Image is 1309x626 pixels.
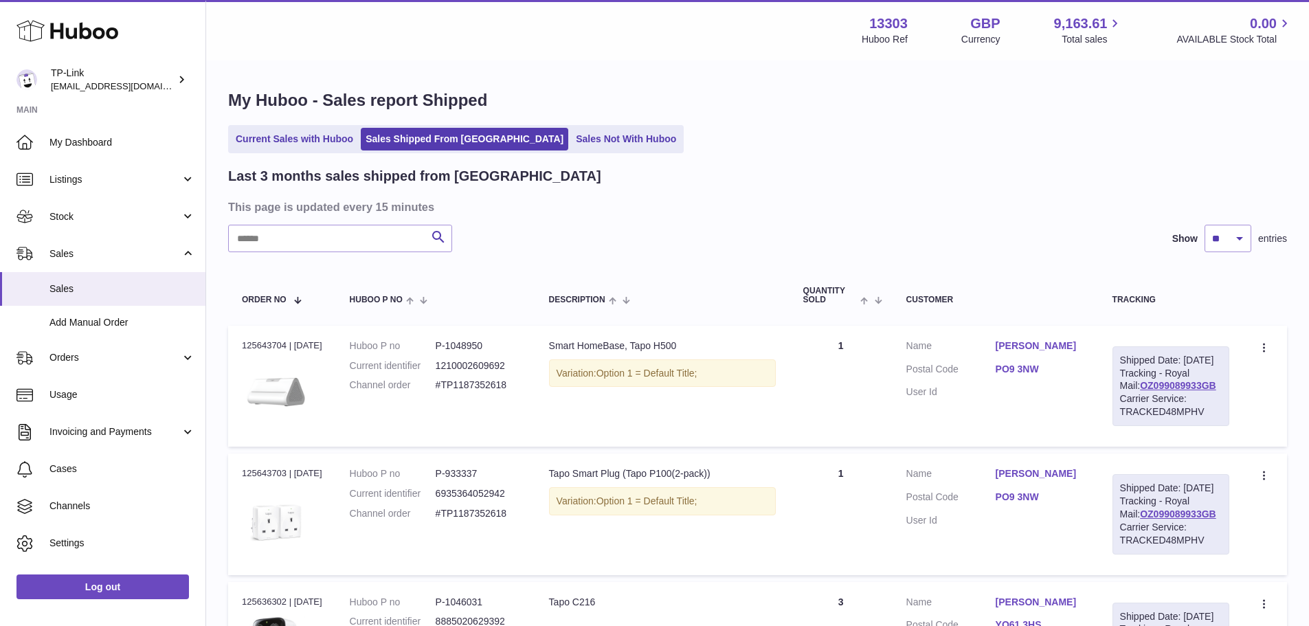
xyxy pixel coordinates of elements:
dd: P-1046031 [436,596,522,609]
a: Log out [16,574,189,599]
a: OZ099089933GB [1140,380,1216,391]
span: Orders [49,351,181,364]
img: Tapo_P100_2pack_1000-1000px__UK__large_1587883115088x_fa54861f-8efc-4898-a8e6-7436161c49a6.jpg [242,484,311,553]
div: Shipped Date: [DATE] [1120,610,1222,623]
span: Huboo P no [350,295,403,304]
span: Usage [49,388,195,401]
dt: Name [906,596,996,612]
h2: Last 3 months sales shipped from [GEOGRAPHIC_DATA] [228,167,601,186]
div: Tapo Smart Plug (Tapo P100(2-pack)) [549,467,776,480]
a: PO9 3NW [996,363,1085,376]
div: Tracking - Royal Mail: [1112,474,1229,554]
div: Variation: [549,359,776,388]
dt: Channel order [350,507,436,520]
dt: Postal Code [906,363,996,379]
span: Stock [49,210,181,223]
span: Option 1 = Default Title; [596,368,697,379]
div: TP-Link [51,67,175,93]
a: [PERSON_NAME] [996,467,1085,480]
div: Tracking - Royal Mail: [1112,346,1229,426]
dt: Current identifier [350,359,436,372]
span: 0.00 [1250,14,1277,33]
span: Quantity Sold [803,287,858,304]
span: Channels [49,500,195,513]
span: Sales [49,282,195,295]
strong: GBP [970,14,1000,33]
dd: P-933337 [436,467,522,480]
a: Current Sales with Huboo [231,128,358,150]
img: internalAdmin-13303@internal.huboo.com [16,69,37,90]
span: Cases [49,462,195,476]
a: PO9 3NW [996,491,1085,504]
div: 125643704 | [DATE] [242,339,322,352]
dd: #TP1187352618 [436,507,522,520]
h3: This page is updated every 15 minutes [228,199,1284,214]
span: AVAILABLE Stock Total [1176,33,1293,46]
dd: #TP1187352618 [436,379,522,392]
div: Tracking [1112,295,1229,304]
dd: 1210002609692 [436,359,522,372]
span: Option 1 = Default Title; [596,495,697,506]
a: [PERSON_NAME] [996,339,1085,353]
span: Add Manual Order [49,316,195,329]
dt: Postal Code [906,491,996,507]
dd: P-1048950 [436,339,522,353]
a: [PERSON_NAME] [996,596,1085,609]
a: Sales Not With Huboo [571,128,681,150]
div: Currency [961,33,1000,46]
div: Tapo C216 [549,596,776,609]
label: Show [1172,232,1198,245]
td: 1 [790,454,893,574]
td: 1 [790,326,893,447]
dt: Current identifier [350,487,436,500]
img: listpage_large_20241231040602k.png [242,356,311,425]
span: [EMAIL_ADDRESS][DOMAIN_NAME] [51,80,202,91]
span: Total sales [1062,33,1123,46]
span: My Dashboard [49,136,195,149]
dt: User Id [906,385,996,399]
a: Sales Shipped From [GEOGRAPHIC_DATA] [361,128,568,150]
div: Carrier Service: TRACKED48MPHV [1120,392,1222,418]
span: Settings [49,537,195,550]
dt: Huboo P no [350,596,436,609]
dt: Huboo P no [350,467,436,480]
dd: 6935364052942 [436,487,522,500]
span: Invoicing and Payments [49,425,181,438]
div: Variation: [549,487,776,515]
a: OZ099089933GB [1140,508,1216,519]
dt: Huboo P no [350,339,436,353]
span: Sales [49,247,181,260]
span: Description [549,295,605,304]
dt: Channel order [350,379,436,392]
span: Order No [242,295,287,304]
div: Shipped Date: [DATE] [1120,482,1222,495]
div: Shipped Date: [DATE] [1120,354,1222,367]
div: Customer [906,295,1085,304]
div: Huboo Ref [862,33,908,46]
a: 9,163.61 Total sales [1054,14,1123,46]
h1: My Huboo - Sales report Shipped [228,89,1287,111]
div: 125643703 | [DATE] [242,467,322,480]
div: Smart HomeBase, Tapo H500 [549,339,776,353]
div: Carrier Service: TRACKED48MPHV [1120,521,1222,547]
dt: Name [906,467,996,484]
div: 125636302 | [DATE] [242,596,322,608]
span: entries [1258,232,1287,245]
a: 0.00 AVAILABLE Stock Total [1176,14,1293,46]
span: 9,163.61 [1054,14,1108,33]
dt: User Id [906,514,996,527]
dt: Name [906,339,996,356]
strong: 13303 [869,14,908,33]
span: Listings [49,173,181,186]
